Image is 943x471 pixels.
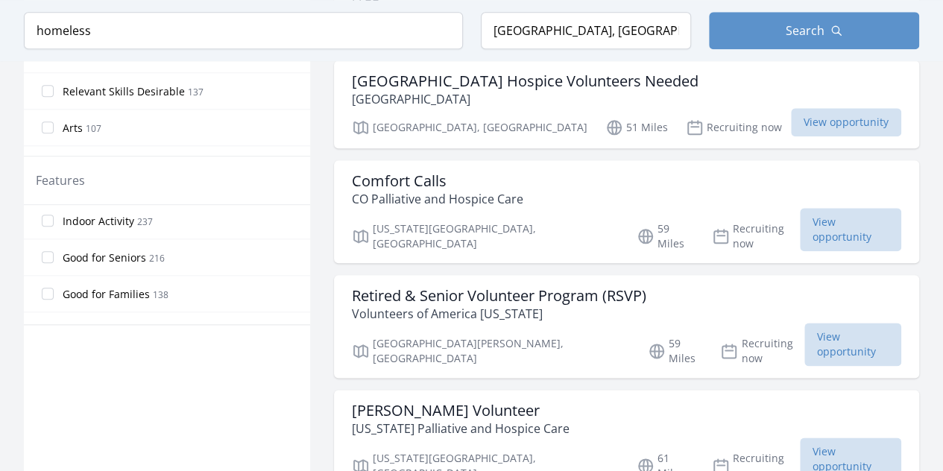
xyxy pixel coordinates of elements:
[481,12,691,49] input: Location
[334,160,919,263] a: Comfort Calls CO Palliative and Hospice Care [US_STATE][GEOGRAPHIC_DATA], [GEOGRAPHIC_DATA] 59 Mi...
[786,22,824,39] span: Search
[352,287,646,305] h3: Retired & Senior Volunteer Program (RSVP)
[352,190,523,208] p: CO Palliative and Hospice Care
[637,221,694,251] p: 59 Miles
[352,172,523,190] h3: Comfort Calls
[86,122,101,135] span: 107
[153,288,168,301] span: 138
[36,171,85,189] legend: Features
[352,90,698,108] p: [GEOGRAPHIC_DATA]
[686,118,782,136] p: Recruiting now
[605,118,668,136] p: 51 Miles
[42,251,54,263] input: Good for Seniors 216
[334,60,919,148] a: [GEOGRAPHIC_DATA] Hospice Volunteers Needed [GEOGRAPHIC_DATA] [GEOGRAPHIC_DATA], [GEOGRAPHIC_DATA...
[352,336,630,366] p: [GEOGRAPHIC_DATA][PERSON_NAME], [GEOGRAPHIC_DATA]
[63,250,146,265] span: Good for Seniors
[63,214,134,229] span: Indoor Activity
[63,121,83,136] span: Arts
[791,108,901,136] span: View opportunity
[352,72,698,90] h3: [GEOGRAPHIC_DATA] Hospice Volunteers Needed
[800,208,901,251] span: View opportunity
[352,305,646,323] p: Volunteers of America [US_STATE]
[137,215,153,228] span: 237
[24,12,463,49] input: Keyword
[720,336,804,366] p: Recruiting now
[709,12,919,49] button: Search
[648,336,702,366] p: 59 Miles
[712,221,800,251] p: Recruiting now
[352,402,570,420] h3: [PERSON_NAME] Volunteer
[42,121,54,133] input: Arts 107
[188,86,204,98] span: 137
[352,420,570,437] p: [US_STATE] Palliative and Hospice Care
[352,221,619,251] p: [US_STATE][GEOGRAPHIC_DATA], [GEOGRAPHIC_DATA]
[63,323,115,338] span: Accessible
[63,84,185,99] span: Relevant Skills Desirable
[42,85,54,97] input: Relevant Skills Desirable 137
[334,275,919,378] a: Retired & Senior Volunteer Program (RSVP) Volunteers of America [US_STATE] [GEOGRAPHIC_DATA][PERS...
[149,252,165,265] span: 216
[42,288,54,300] input: Good for Families 138
[352,118,587,136] p: [GEOGRAPHIC_DATA], [GEOGRAPHIC_DATA]
[42,215,54,227] input: Indoor Activity 237
[63,287,150,302] span: Good for Families
[804,323,901,366] span: View opportunity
